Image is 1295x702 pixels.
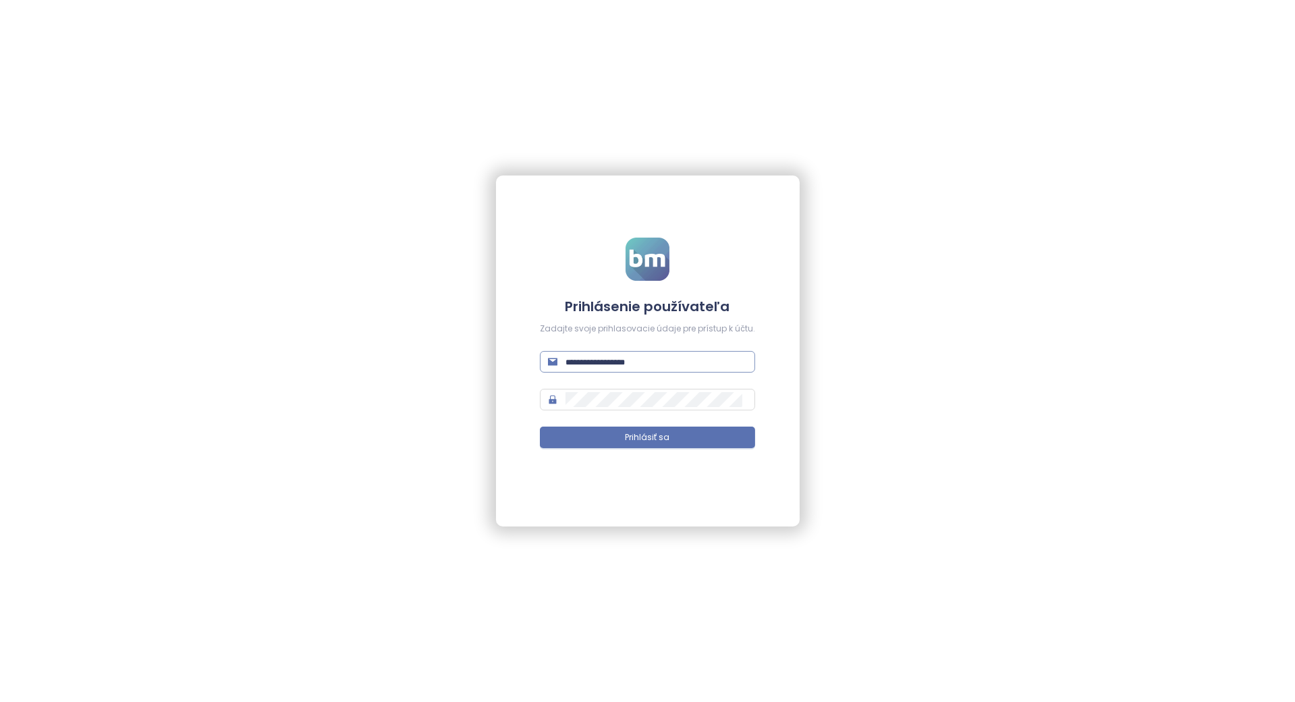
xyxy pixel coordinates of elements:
[540,427,755,448] button: Prihlásiť sa
[548,357,557,367] span: mail
[548,395,557,404] span: lock
[626,238,669,281] img: logo
[626,431,670,444] span: Prihlásiť sa
[540,323,755,335] div: Zadajte svoje prihlasovacie údaje pre prístup k účtu.
[540,297,755,316] h4: Prihlásenie používateľa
